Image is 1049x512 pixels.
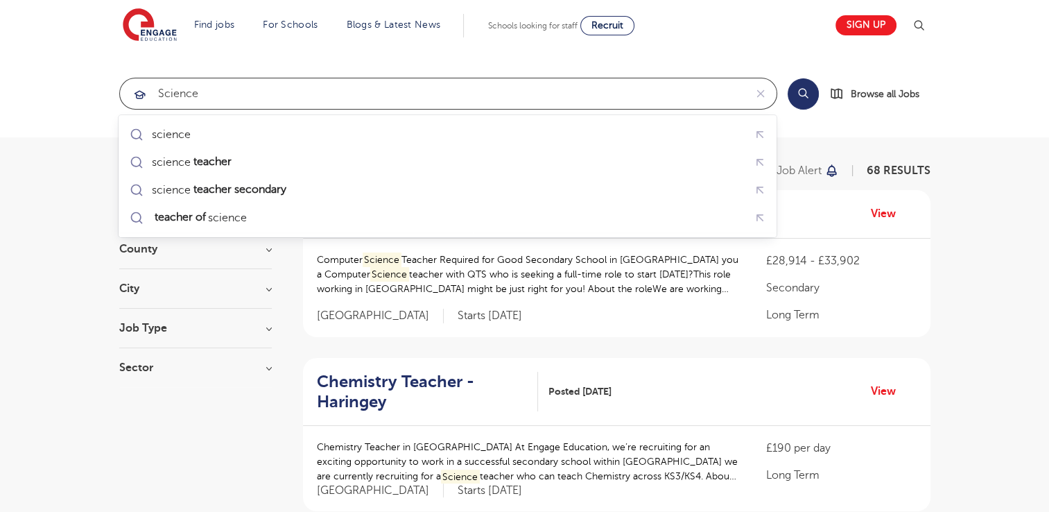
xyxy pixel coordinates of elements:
span: 68 RESULTS [867,164,930,177]
p: £28,914 - £33,902 [766,253,916,269]
p: Secondary [766,280,916,296]
div: science [152,183,288,197]
span: [GEOGRAPHIC_DATA] [317,484,444,498]
a: View [871,382,906,400]
h2: Chemistry Teacher - Haringey [317,372,527,412]
span: Recruit [591,20,623,31]
span: Schools looking for staff [488,21,578,31]
button: Search [788,78,819,110]
h3: City [119,283,272,294]
button: Fill query with "science teacher secondary" [749,179,771,200]
div: science [152,155,233,169]
a: Chemistry Teacher - Haringey [317,372,538,412]
input: Submit [120,78,745,109]
div: Submit [119,78,777,110]
a: Browse all Jobs [830,86,930,102]
img: Engage Education [123,8,177,43]
button: Save job alert [750,165,840,176]
p: Starts [DATE] [458,484,522,498]
span: Browse all Jobs [851,86,919,102]
span: Posted [DATE] [548,384,612,399]
button: Fill query with "teacher of science" [749,207,771,228]
p: Starts [DATE] [458,309,522,323]
mark: teacher [191,153,233,170]
mark: Science [441,470,480,484]
a: Find jobs [194,19,235,30]
p: Chemistry Teacher in [GEOGRAPHIC_DATA] At Engage Education, we’re recruiting for an exciting oppo... [317,440,739,484]
a: Sign up [835,15,896,35]
a: For Schools [263,19,318,30]
mark: Science [370,267,410,282]
h3: Sector [119,362,272,373]
p: Computer Teacher Required for Good Secondary School in [GEOGRAPHIC_DATA] you a Computer teacher w... [317,253,739,296]
p: Long Term [766,467,916,484]
button: Fill query with "science" [749,123,771,145]
p: Save job alert [750,165,822,176]
ul: Submit [124,121,771,232]
span: [GEOGRAPHIC_DATA] [317,309,444,323]
h3: Job Type [119,323,272,334]
mark: teacher secondary [191,181,288,198]
a: Blogs & Latest News [347,19,441,30]
h3: County [119,244,272,255]
button: Clear [745,78,777,109]
a: View [871,205,906,223]
div: science [152,128,191,142]
a: Recruit [580,16,634,35]
p: Long Term [766,307,916,323]
div: science [152,211,246,225]
p: £190 per day [766,440,916,456]
mark: Science [363,253,402,267]
button: Fill query with "science teacher" [749,151,771,173]
mark: teacher of [152,209,207,225]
